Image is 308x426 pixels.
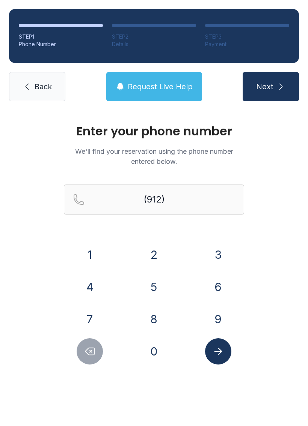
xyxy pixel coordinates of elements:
button: 3 [205,241,231,268]
button: Submit lookup form [205,338,231,364]
button: Delete number [77,338,103,364]
div: STEP 3 [205,33,289,40]
span: Next [256,81,273,92]
button: 0 [141,338,167,364]
input: Reservation phone number [64,184,244,214]
span: Back [35,81,52,92]
button: 2 [141,241,167,268]
button: 6 [205,274,231,300]
button: 4 [77,274,103,300]
button: 9 [205,306,231,332]
button: 5 [141,274,167,300]
button: 1 [77,241,103,268]
div: Details [112,40,196,48]
p: We'll find your reservation using the phone number entered below. [64,146,244,166]
button: 8 [141,306,167,332]
div: STEP 1 [19,33,103,40]
span: Request Live Help [128,81,193,92]
div: Payment [205,40,289,48]
button: 7 [77,306,103,332]
div: Phone Number [19,40,103,48]
div: STEP 2 [112,33,196,40]
h1: Enter your phone number [64,125,244,137]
